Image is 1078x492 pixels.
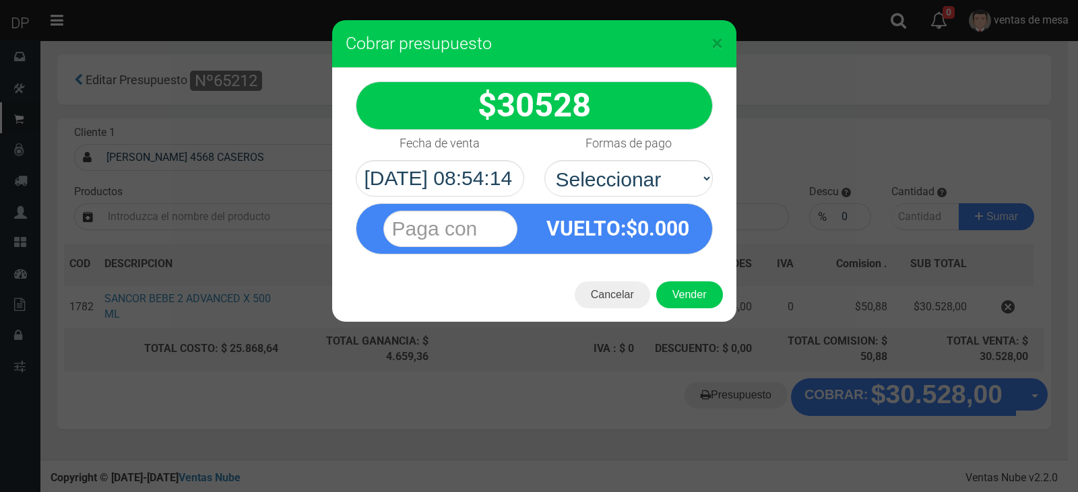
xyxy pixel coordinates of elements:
strong: $ [478,86,591,125]
span: 0.000 [637,217,689,240]
input: Paga con [383,211,517,247]
span: VUELTO [546,217,621,240]
button: Vender [656,281,723,308]
h3: Cobrar presupuesto [346,34,723,54]
span: 30528 [497,86,591,125]
span: × [711,30,723,56]
h4: Formas de pago [585,137,672,150]
button: Close [711,32,723,54]
button: Cancelar [575,281,650,308]
h4: Fecha de venta [400,137,480,150]
strong: :$ [546,217,689,240]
